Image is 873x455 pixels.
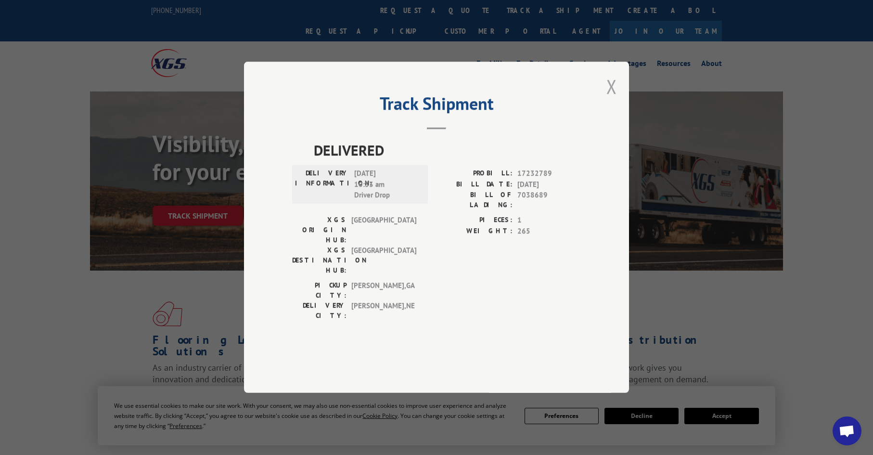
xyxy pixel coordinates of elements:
label: DELIVERY INFORMATION: [295,169,349,201]
span: [DATE] [517,179,581,190]
span: [GEOGRAPHIC_DATA] [351,215,416,246]
label: PICKUP CITY: [292,281,347,301]
span: [DATE] 10:33 am Driver Drop [354,169,419,201]
button: Close modal [606,74,617,99]
span: 265 [517,226,581,237]
label: BILL OF LADING: [436,190,513,210]
label: PIECES: [436,215,513,226]
label: BILL DATE: [436,179,513,190]
label: PROBILL: [436,169,513,180]
span: 17232789 [517,169,581,180]
label: DELIVERY CITY: [292,301,347,321]
span: DELIVERED [314,140,581,161]
span: [PERSON_NAME] , GA [351,281,416,301]
div: Open chat [833,416,861,445]
span: [GEOGRAPHIC_DATA] [351,246,416,276]
span: 1 [517,215,581,226]
label: WEIGHT: [436,226,513,237]
span: [PERSON_NAME] , NE [351,301,416,321]
label: XGS ORIGIN HUB: [292,215,347,246]
span: 7038689 [517,190,581,210]
label: XGS DESTINATION HUB: [292,246,347,276]
h2: Track Shipment [292,97,581,115]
